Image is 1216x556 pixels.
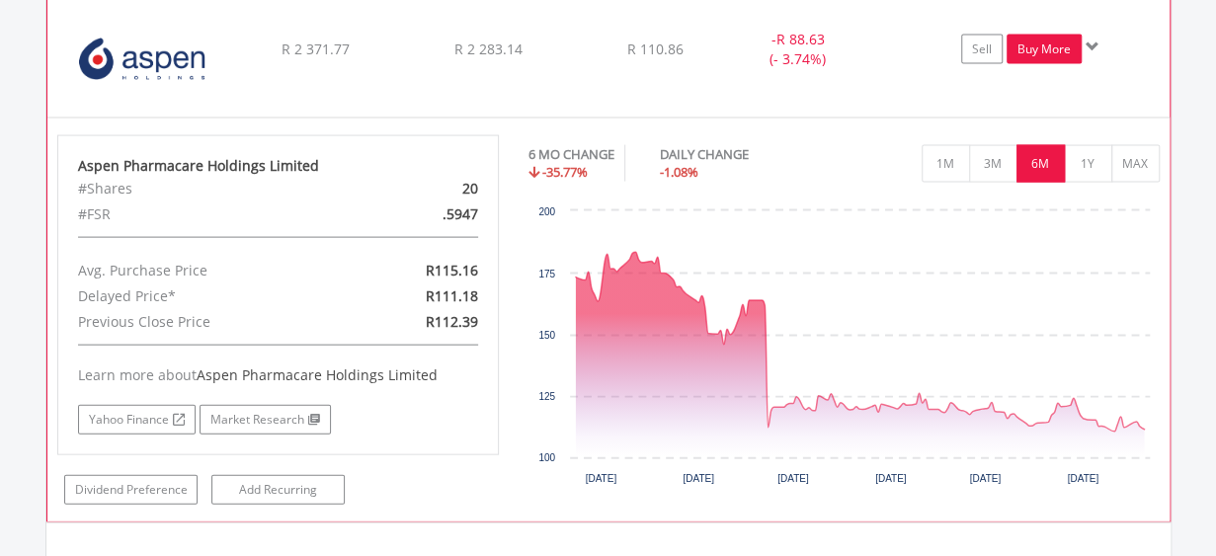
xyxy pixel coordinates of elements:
div: Delayed Price* [63,283,350,309]
text: 150 [538,330,555,341]
a: Yahoo Finance [78,405,196,435]
text: [DATE] [970,473,1002,484]
text: [DATE] [875,473,907,484]
span: R 2 283.14 [453,40,522,58]
div: DAILY CHANGE [660,145,818,164]
button: 1Y [1064,145,1112,183]
div: Aspen Pharmacare Holdings Limited [78,156,479,176]
div: Learn more about [78,365,479,385]
svg: Interactive chart [528,201,1160,498]
span: -35.77% [542,163,588,181]
a: Dividend Preference [64,475,198,505]
img: EQU.ZA.APN.png [57,6,227,113]
button: MAX [1111,145,1160,183]
a: Add Recurring [211,475,345,505]
text: [DATE] [586,473,617,484]
text: [DATE] [1067,473,1098,484]
button: 3M [969,145,1017,183]
div: Previous Close Price [63,309,350,335]
span: R111.18 [426,286,478,305]
div: Avg. Purchase Price [63,258,350,283]
a: Market Research [200,405,331,435]
span: R 110.86 [627,40,684,58]
button: 6M [1016,145,1065,183]
span: -1.08% [660,163,698,181]
div: .5947 [350,201,493,227]
div: #Shares [63,176,350,201]
span: R 2 371.77 [281,40,349,58]
text: [DATE] [683,473,714,484]
text: 200 [538,206,555,217]
a: Sell [961,35,1003,64]
text: 125 [538,391,555,402]
span: Aspen Pharmacare Holdings Limited [197,365,438,384]
text: 100 [538,452,555,463]
span: R 88.63 [775,30,824,48]
span: R115.16 [426,261,478,279]
div: - (- 3.74%) [723,30,871,69]
div: 6 MO CHANGE [528,145,614,164]
button: 1M [922,145,970,183]
span: R112.39 [426,312,478,331]
a: Buy More [1007,35,1082,64]
div: 20 [350,176,493,201]
text: [DATE] [777,473,809,484]
text: 175 [538,269,555,279]
div: #FSR [63,201,350,227]
div: Chart. Highcharts interactive chart. [528,201,1160,498]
